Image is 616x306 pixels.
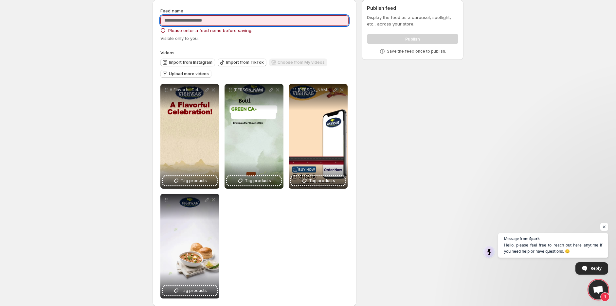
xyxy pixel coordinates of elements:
[589,280,608,299] div: Open chat
[387,49,446,54] p: Save the feed once to publish.
[160,194,219,298] div: Tag products
[590,263,602,274] span: Reply
[309,178,335,184] span: Tag products
[600,292,609,301] span: 1
[298,87,332,93] p: [PERSON_NAME] Kitchen King [PERSON_NAME] Kitchen King [PERSON_NAME]
[181,178,207,184] span: Tag products
[529,237,540,240] span: Spark
[245,178,271,184] span: Tag products
[169,71,209,76] span: Upload more videos
[289,84,348,189] div: [PERSON_NAME] Kitchen King [PERSON_NAME] Kitchen King [PERSON_NAME]Tag products
[169,60,212,65] span: Import from Instagram
[504,237,528,240] span: Message from
[234,87,268,93] p: [PERSON_NAME] Brown Cardamom
[170,87,204,93] p: A Flavorful Celebration Experience the Traditional Indian Taste with [PERSON_NAME] Spices
[226,60,264,65] span: Import from TikTok
[160,36,199,41] span: Visible only to you.
[163,176,217,185] button: Tag products
[160,8,183,13] span: Feed name
[225,84,283,189] div: [PERSON_NAME] Brown CardamomTag products
[504,242,602,254] span: Hello, please feel free to reach out here anytime if you need help or have questions. 😊
[160,84,219,189] div: A Flavorful Celebration Experience the Traditional Indian Taste with [PERSON_NAME] SpicesTag prod...
[163,286,217,295] button: Tag products
[367,14,458,27] p: Display the feed as a carousel, spotlight, etc., across your store.
[291,176,345,185] button: Tag products
[181,287,207,294] span: Tag products
[160,50,174,55] span: Videos
[160,59,215,66] button: Import from Instagram
[168,27,252,34] span: Please enter a feed name before saving.
[367,5,458,11] h2: Publish feed
[218,59,266,66] button: Import from TikTok
[160,70,211,78] button: Upload more videos
[227,176,281,185] button: Tag products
